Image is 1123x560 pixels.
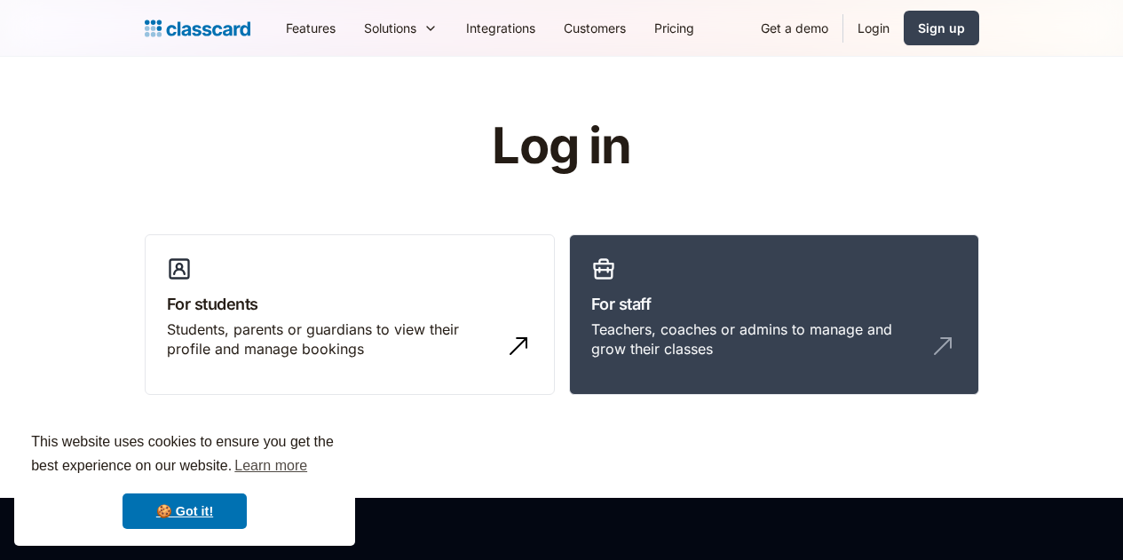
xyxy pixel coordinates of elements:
[145,16,250,41] a: home
[272,8,350,48] a: Features
[123,493,247,529] a: dismiss cookie message
[640,8,708,48] a: Pricing
[145,234,555,396] a: For studentsStudents, parents or guardians to view their profile and manage bookings
[280,119,843,174] h1: Log in
[31,431,338,479] span: This website uses cookies to ensure you get the best experience on our website.
[843,8,904,48] a: Login
[904,11,979,45] a: Sign up
[569,234,979,396] a: For staffTeachers, coaches or admins to manage and grow their classes
[232,453,310,479] a: learn more about cookies
[350,8,452,48] div: Solutions
[591,292,957,316] h3: For staff
[550,8,640,48] a: Customers
[14,414,355,546] div: cookieconsent
[591,319,921,359] div: Teachers, coaches or admins to manage and grow their classes
[918,19,965,37] div: Sign up
[747,8,842,48] a: Get a demo
[167,319,497,359] div: Students, parents or guardians to view their profile and manage bookings
[364,19,416,37] div: Solutions
[452,8,550,48] a: Integrations
[167,292,533,316] h3: For students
